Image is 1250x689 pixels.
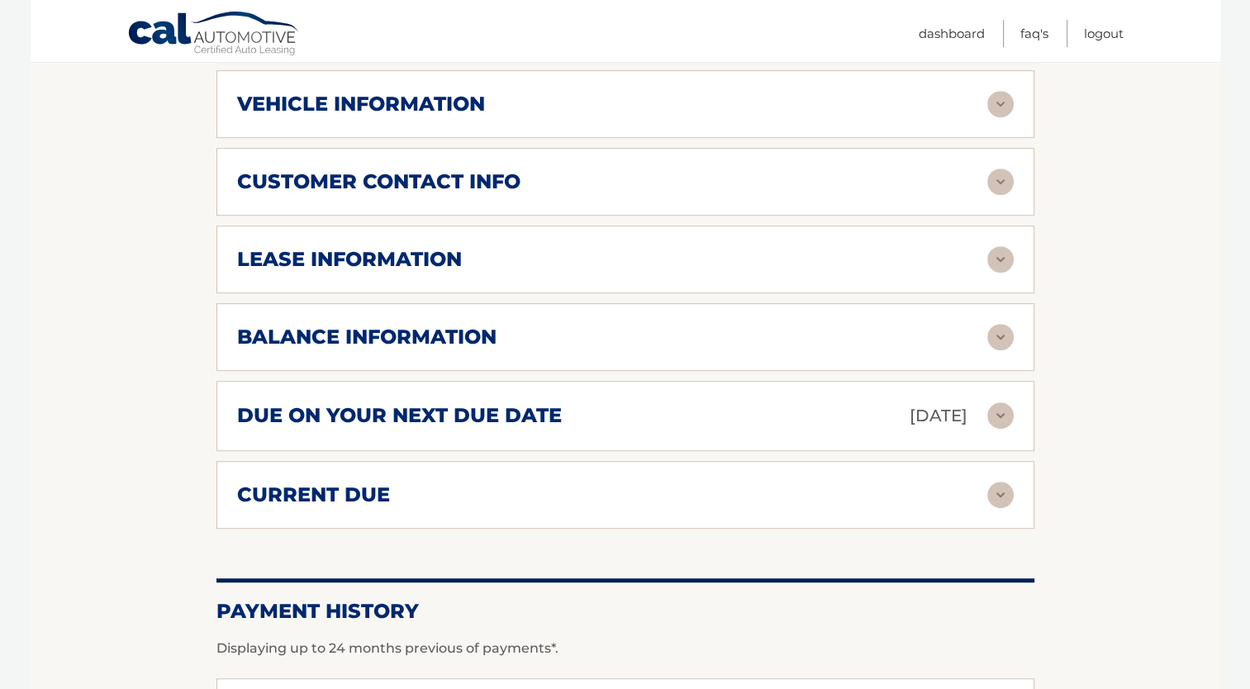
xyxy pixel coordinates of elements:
[237,169,520,194] h2: customer contact info
[987,169,1014,195] img: accordion-rest.svg
[127,11,301,59] a: Cal Automotive
[237,325,497,349] h2: balance information
[237,247,462,272] h2: lease information
[987,482,1014,508] img: accordion-rest.svg
[1084,20,1124,47] a: Logout
[216,639,1034,658] p: Displaying up to 24 months previous of payments*.
[919,20,985,47] a: Dashboard
[237,403,562,428] h2: due on your next due date
[910,402,967,430] p: [DATE]
[237,482,390,507] h2: current due
[216,599,1034,624] h2: Payment History
[987,91,1014,117] img: accordion-rest.svg
[237,92,485,116] h2: vehicle information
[1020,20,1048,47] a: FAQ's
[987,402,1014,429] img: accordion-rest.svg
[987,246,1014,273] img: accordion-rest.svg
[987,324,1014,350] img: accordion-rest.svg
